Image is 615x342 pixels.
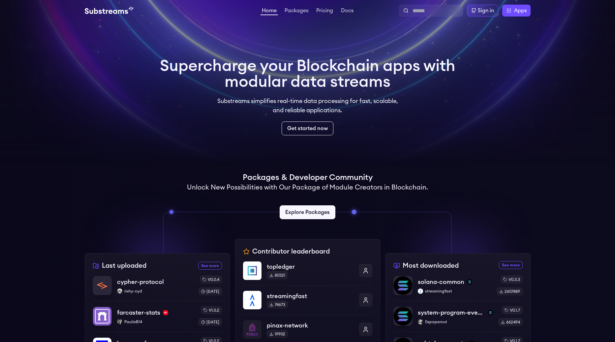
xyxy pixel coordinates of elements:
img: cypher-protocol [93,276,111,295]
div: 74673 [267,301,288,309]
img: rixhy-cyd [117,289,122,294]
div: 2607489 [497,288,523,295]
p: topledger [267,262,354,271]
p: solana-common [418,277,464,287]
a: cypher-protocolcypher-protocolrixhy-cydrixhy-cydv0.0.4[DATE] [93,276,222,301]
a: See more recently uploaded packages [198,262,222,270]
img: streamingfast [418,289,423,294]
p: Substreams simplifies real-time data processing for fast, scalable, and reliable applications. [213,96,403,115]
a: Home [261,8,278,15]
h1: Packages & Developer Community [243,172,373,183]
p: 0xpapercut [418,319,493,325]
div: [DATE] [199,288,222,295]
div: v1.0.2 [201,306,222,314]
div: v0.1.7 [502,306,523,314]
img: pinax-network [243,320,261,339]
img: solana-common [394,276,412,295]
img: PaulieB14 [117,319,122,325]
div: v0.3.3 [501,276,523,284]
div: 19902 [267,330,288,338]
img: optimism [163,310,168,315]
img: topledger [243,261,261,280]
a: Docs [340,8,355,15]
img: farcaster-stats [93,307,111,325]
div: [DATE] [199,318,222,326]
p: streamingfast [418,289,491,294]
a: streamingfaststreamingfast74673 [243,285,372,315]
a: Packages [283,8,310,15]
div: v0.0.4 [200,276,222,284]
a: system-program-eventssystem-program-eventssolana0xpapercut0xpapercutv0.1.7662494 [393,301,523,331]
a: solana-commonsolana-commonsolanastreamingfaststreamingfastv0.3.32607489 [393,276,523,301]
img: solana [488,310,493,315]
p: cypher-protocol [117,277,164,287]
p: streamingfast [267,291,354,301]
p: pinax-network [267,321,354,330]
img: solana [467,279,472,285]
div: 662494 [498,318,523,326]
a: Sign in [467,5,498,17]
a: topledgertopledger80321 [243,261,372,285]
div: 80321 [267,271,288,279]
img: system-program-events [394,307,412,325]
img: Substream's logo [85,7,134,15]
div: Sign in [478,7,494,15]
img: 0xpapercut [418,319,423,325]
h2: Unlock New Possibilities with Our Package of Module Creators in Blockchain. [187,183,428,192]
p: rixhy-cyd [117,289,193,294]
p: system-program-events [418,308,485,317]
a: Pricing [315,8,334,15]
a: farcaster-statsfarcaster-statsoptimismPaulieB14PaulieB14v1.0.2[DATE] [93,301,222,331]
span: Apps [514,7,527,15]
a: Get started now [282,121,333,135]
a: Explore Packages [280,205,335,219]
p: farcaster-stats [117,308,160,317]
p: PaulieB14 [117,319,193,325]
img: streamingfast [243,291,261,309]
a: See more most downloaded packages [499,261,523,269]
h1: Supercharge your Blockchain apps with modular data streams [160,58,455,90]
